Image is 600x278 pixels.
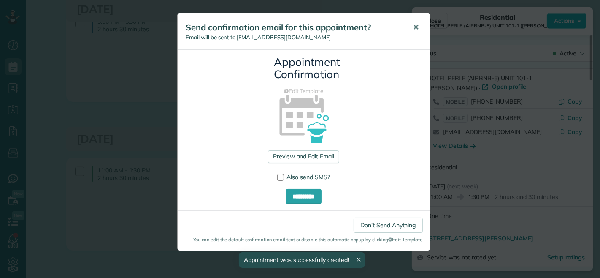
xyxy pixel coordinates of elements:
[266,80,341,155] img: appointment_confirmation_icon-141e34405f88b12ade42628e8c248340957700ab75a12ae832a8710e9b578dc5.png
[413,22,419,32] span: ✕
[239,252,365,268] div: Appointment was successfully created!
[186,22,401,33] h5: Send confirmation email for this appointment?
[185,236,423,243] small: You can edit the default confirmation email text or disable this automatic popup by clicking Edit...
[274,56,333,80] h3: Appointment Confirmation
[287,173,330,181] span: Also send SMS?
[268,150,339,163] a: Preview and Edit Email
[186,34,331,41] span: Email will be sent to [EMAIL_ADDRESS][DOMAIN_NAME]
[184,87,424,95] a: Edit Template
[354,218,422,233] a: Don't Send Anything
